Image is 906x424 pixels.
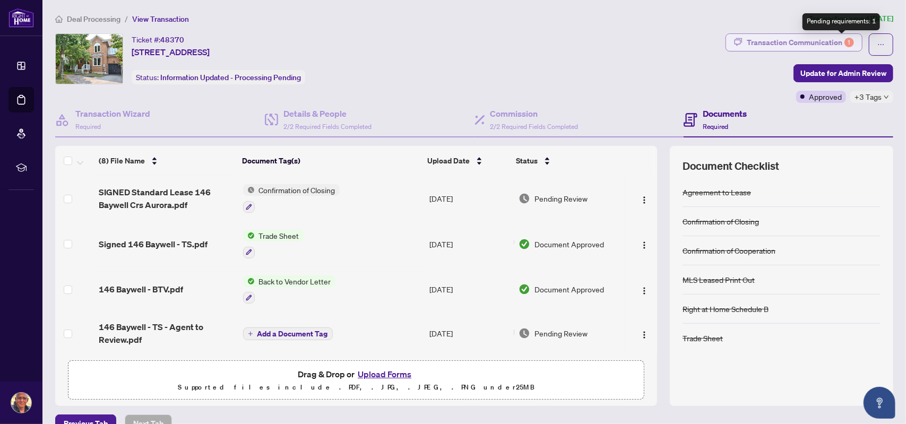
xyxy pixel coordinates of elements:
div: Trade Sheet [683,332,723,344]
span: Drag & Drop or [298,367,415,381]
span: 2/2 Required Fields Completed [283,123,372,131]
span: plus [248,331,253,336]
span: 2/2 Required Fields Completed [490,123,579,131]
h4: Documents [703,107,747,120]
td: [DATE] [425,312,514,354]
img: Document Status [519,238,530,250]
img: IMG-N12322715_1.jpg [56,34,123,84]
span: 146 Baywell - TS - Agent to Review.pdf [99,321,235,346]
span: View Transaction [132,14,189,24]
span: Update for Admin Review [800,65,886,82]
span: Approved [809,91,842,102]
button: Status IconBack to Vendor Letter [243,275,335,304]
button: Status IconTrade Sheet [243,230,304,258]
span: Required [703,123,728,131]
img: Document Status [519,283,530,295]
span: 48370 [160,35,184,45]
td: [DATE] [425,354,514,397]
span: Required [75,123,101,131]
span: Document Checklist [683,159,779,174]
img: logo [8,8,34,28]
button: Logo [636,325,653,342]
span: Trade Sheet [255,230,304,241]
h4: Commission [490,107,579,120]
span: Information Updated - Processing Pending [160,73,301,82]
img: Status Icon [243,230,255,241]
span: Add a Document Tag [257,330,328,338]
span: Confirmation of Closing [255,184,340,196]
p: Supported files include .PDF, .JPG, .JPEG, .PNG under 25 MB [75,381,637,394]
button: Status IconConfirmation of Closing [243,184,340,213]
span: home [55,15,63,23]
img: Profile Icon [11,393,31,413]
button: Open asap [864,387,895,419]
img: Logo [640,196,649,204]
span: Back to Vendor Letter [255,275,335,287]
h4: Transaction Wizard [75,107,150,120]
span: (8) File Name [99,155,145,167]
li: / [125,13,128,25]
div: Status: [132,70,305,84]
div: Right at Home Schedule B [683,303,769,315]
button: Add a Document Tag [243,327,333,340]
img: Status Icon [243,184,255,196]
span: [STREET_ADDRESS] [132,46,210,58]
span: Signed 146 Baywell - TS.pdf [99,238,208,250]
div: Pending requirements: 1 [803,13,880,30]
span: Document Approved [534,283,604,295]
div: Agreement to Lease [683,186,751,198]
th: Upload Date [423,146,512,176]
th: Status [512,146,623,176]
button: Update for Admin Review [793,64,893,82]
img: Document Status [519,327,530,339]
span: Pending Review [534,193,588,204]
span: Drag & Drop orUpload FormsSupported files include .PDF, .JPG, .JPEG, .PNG under25MB [68,361,644,400]
span: Deal Processing [67,14,120,24]
span: Document Approved [534,238,604,250]
span: down [884,94,889,100]
button: Add a Document Tag [243,326,333,340]
div: MLS Leased Print Out [683,274,755,285]
img: Logo [640,241,649,249]
span: Status [516,155,538,167]
div: Confirmation of Cooperation [683,245,775,256]
button: Logo [636,190,653,207]
img: Logo [640,287,649,295]
div: 1 [844,38,854,47]
span: Upload Date [427,155,470,167]
div: Ticket #: [132,33,184,46]
button: Transaction Communication1 [726,33,862,51]
span: SIGNED Standard Lease 146 Baywell Crs Aurora.pdf [99,186,235,211]
span: Pending Review [534,327,588,339]
button: Upload Forms [355,367,415,381]
th: Document Tag(s) [238,146,423,176]
td: [DATE] [425,176,514,221]
div: Confirmation of Closing [683,215,759,227]
th: (8) File Name [94,146,238,176]
button: Logo [636,236,653,253]
td: [DATE] [425,221,514,267]
img: Document Status [519,193,530,204]
div: Transaction Communication [747,34,854,51]
img: Logo [640,331,649,339]
img: Status Icon [243,275,255,287]
h4: Details & People [283,107,372,120]
span: 146 Baywell - BTV.pdf [99,283,183,296]
span: ellipsis [877,41,885,48]
span: +3 Tags [855,91,882,103]
article: Transaction saved [DATE] [809,13,893,25]
td: [DATE] [425,267,514,313]
button: Logo [636,281,653,298]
